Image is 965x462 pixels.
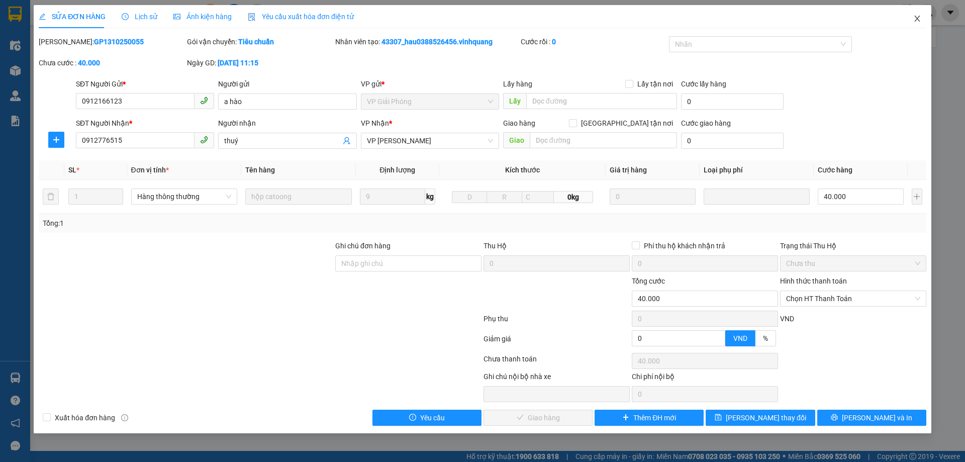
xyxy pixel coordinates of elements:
[622,414,629,422] span: plus
[200,136,208,144] span: phone
[912,189,922,205] button: plus
[137,189,232,204] span: Hàng thông thường
[335,255,481,271] input: Ghi chú đơn hàng
[173,13,232,21] span: Ảnh kiện hàng
[818,166,852,174] span: Cước hàng
[218,59,258,67] b: [DATE] 11:15
[48,132,64,148] button: plus
[733,334,747,342] span: VND
[632,371,778,386] div: Chi phí nội bộ
[484,371,630,386] div: Ghi chú nội bộ nhà xe
[640,240,729,251] span: Phí thu hộ khách nhận trả
[554,191,593,203] span: 0kg
[245,166,275,174] span: Tên hàng
[248,13,354,21] span: Yêu cầu xuất hóa đơn điện tử
[521,36,667,47] div: Cước rồi :
[633,412,676,423] span: Thêm ĐH mới
[482,313,631,331] div: Phụ thu
[121,414,128,421] span: info-circle
[817,410,926,426] button: printer[PERSON_NAME] và In
[763,334,768,342] span: %
[903,5,931,33] button: Close
[526,93,677,109] input: Dọc đường
[372,410,481,426] button: exclamation-circleYêu cầu
[700,160,814,180] th: Loại phụ phí
[610,189,695,205] input: 0
[484,242,507,250] span: Thu Hộ
[632,277,665,285] span: Tổng cước
[831,414,838,422] span: printer
[503,93,526,109] span: Lấy
[726,412,806,423] span: [PERSON_NAME] thay đổi
[43,189,59,205] button: delete
[842,412,912,423] span: [PERSON_NAME] và In
[238,38,274,46] b: Tiêu chuẩn
[786,256,920,271] span: Chưa thu
[381,38,493,46] b: 43307_hau0388526456.vinhquang
[681,80,726,88] label: Cước lấy hàng
[420,412,445,423] span: Yêu cầu
[218,78,356,89] div: Người gửi
[780,277,847,285] label: Hình thức thanh toán
[39,13,106,21] span: SỬA ĐƠN HÀNG
[367,94,493,109] span: VP Giải Phóng
[503,119,535,127] span: Giao hàng
[552,38,556,46] b: 0
[361,119,389,127] span: VP Nhận
[122,13,129,20] span: clock-circle
[786,291,920,306] span: Chọn HT Thanh Toán
[335,36,519,47] div: Nhân viên tạo:
[39,36,185,47] div: [PERSON_NAME]:
[94,38,144,46] b: GP1310250055
[200,97,208,105] span: phone
[245,189,352,205] input: VD: Bàn, Ghế
[425,189,435,205] span: kg
[39,57,185,68] div: Chưa cước :
[122,13,157,21] span: Lịch sử
[76,78,214,89] div: SĐT Người Gửi
[68,166,76,174] span: SL
[530,132,677,148] input: Dọc đường
[187,36,333,47] div: Gói vận chuyển:
[780,240,926,251] div: Trạng thái Thu Hộ
[487,191,522,203] input: R
[335,242,391,250] label: Ghi chú đơn hàng
[610,166,647,174] span: Giá trị hàng
[681,94,784,110] input: Cước lấy hàng
[409,414,416,422] span: exclamation-circle
[76,118,214,129] div: SĐT Người Nhận
[367,133,493,148] span: VP LÊ HỒNG PHONG
[577,118,677,129] span: [GEOGRAPHIC_DATA] tận nơi
[503,132,530,148] span: Giao
[503,80,532,88] span: Lấy hàng
[218,118,356,129] div: Người nhận
[522,191,554,203] input: C
[505,166,540,174] span: Kích thước
[780,315,794,323] span: VND
[43,218,372,229] div: Tổng: 1
[681,119,731,127] label: Cước giao hàng
[248,13,256,21] img: icon
[343,137,351,145] span: user-add
[49,136,64,144] span: plus
[595,410,704,426] button: plusThêm ĐH mới
[913,15,921,23] span: close
[173,13,180,20] span: picture
[482,333,631,351] div: Giảm giá
[379,166,415,174] span: Định lượng
[681,133,784,149] input: Cước giao hàng
[482,353,631,371] div: Chưa thanh toán
[187,57,333,68] div: Ngày GD:
[715,414,722,422] span: save
[361,78,499,89] div: VP gửi
[39,13,46,20] span: edit
[51,412,119,423] span: Xuất hóa đơn hàng
[633,78,677,89] span: Lấy tận nơi
[452,191,488,203] input: D
[131,166,169,174] span: Đơn vị tính
[484,410,593,426] button: checkGiao hàng
[706,410,815,426] button: save[PERSON_NAME] thay đổi
[78,59,100,67] b: 40.000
